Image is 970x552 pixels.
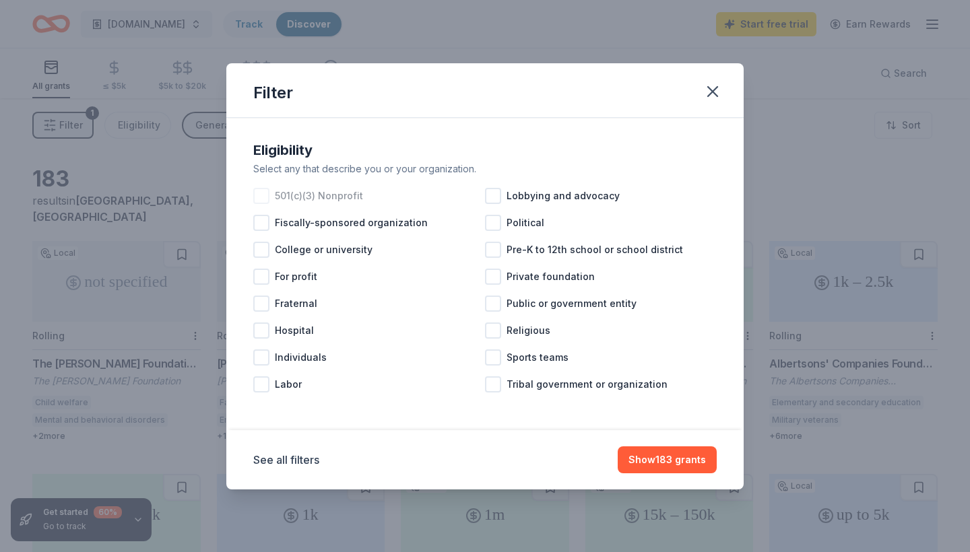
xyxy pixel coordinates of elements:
span: Labor [275,376,302,392]
button: See all filters [253,452,319,468]
span: Hospital [275,322,314,339]
span: Religious [507,322,550,339]
span: 501(c)(3) Nonprofit [275,188,363,204]
span: Private foundation [507,269,595,285]
div: Filter [253,82,293,104]
span: For profit [275,269,317,285]
span: Individuals [275,349,327,366]
span: College or university [275,242,373,258]
span: Pre-K to 12th school or school district [507,242,683,258]
span: Public or government entity [507,296,637,312]
div: Eligibility [253,139,717,161]
span: Fraternal [275,296,317,312]
span: Sports teams [507,349,569,366]
span: Fiscally-sponsored organization [275,215,428,231]
button: Show183 grants [618,446,717,473]
div: Select any that describe you or your organization. [253,161,717,177]
span: Political [507,215,544,231]
span: Tribal government or organization [507,376,668,392]
span: Lobbying and advocacy [507,188,620,204]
